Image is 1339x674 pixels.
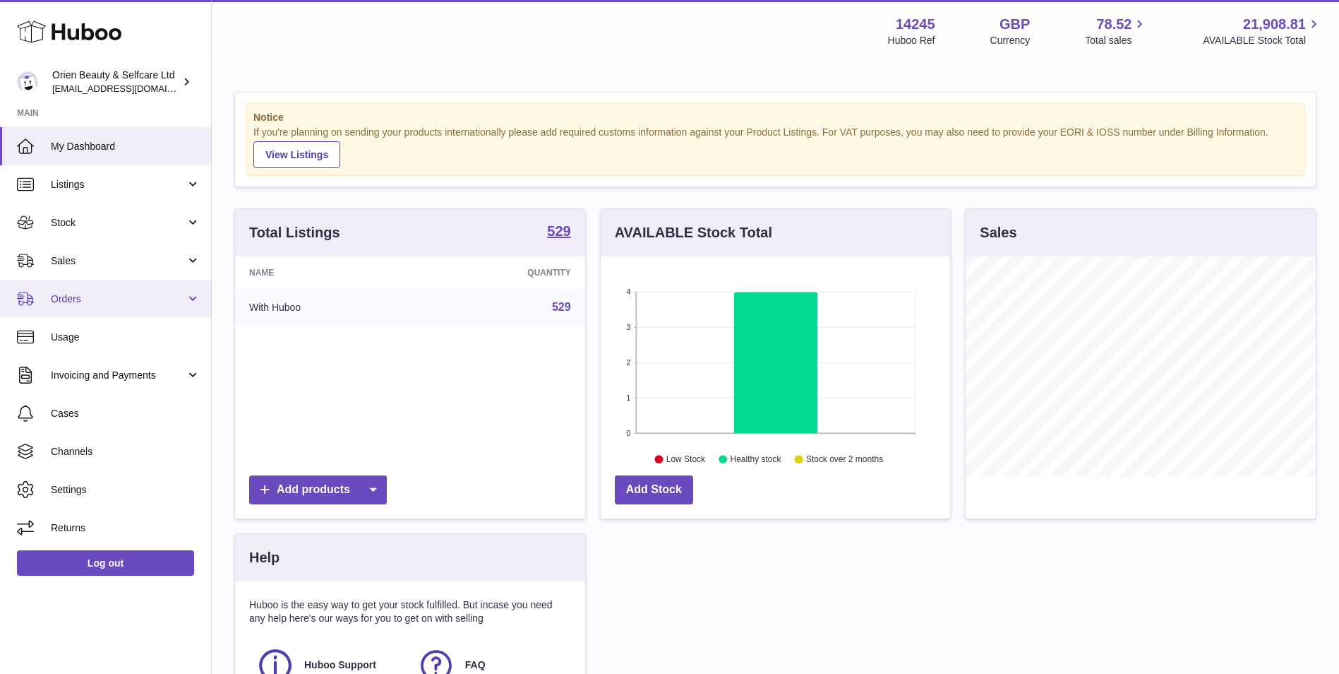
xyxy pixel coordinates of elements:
span: Huboo Support [304,658,376,672]
text: 1 [626,394,630,402]
text: Healthy stock [730,454,781,464]
th: Quantity [419,256,584,289]
span: Cases [51,407,200,420]
text: Low Stock [666,454,706,464]
span: FAQ [465,658,486,672]
th: Name [235,256,419,289]
span: Invoicing and Payments [51,369,186,382]
div: If you're planning on sending your products internationally please add required customs informati... [253,126,1297,168]
a: 21,908.81 AVAILABLE Stock Total [1203,15,1322,47]
h3: Sales [980,223,1016,242]
h3: AVAILABLE Stock Total [615,223,772,242]
span: Sales [51,254,186,268]
span: Returns [51,521,200,535]
text: Stock over 2 months [806,454,883,464]
a: 529 [547,224,570,241]
span: Listings [51,178,186,191]
div: Currency [990,34,1031,47]
p: Huboo is the easy way to get your stock fulfilled. But incase you need any help here's our ways f... [249,598,571,625]
span: My Dashboard [51,140,200,153]
img: internalAdmin-14245@internal.huboo.com [17,71,38,93]
span: AVAILABLE Stock Total [1203,34,1322,47]
td: With Huboo [235,289,419,326]
a: 78.52 Total sales [1085,15,1148,47]
a: Add Stock [615,475,693,504]
strong: GBP [999,15,1030,34]
span: Settings [51,483,200,497]
a: 529 [552,301,571,313]
span: Stock [51,216,186,230]
strong: 529 [547,224,570,238]
a: Log out [17,550,194,576]
div: Huboo Ref [888,34,935,47]
span: Channels [51,445,200,459]
span: [EMAIL_ADDRESS][DOMAIN_NAME] [52,83,208,94]
span: 21,908.81 [1243,15,1306,34]
strong: 14245 [896,15,935,34]
a: Add products [249,475,387,504]
span: Orders [51,292,186,306]
h3: Total Listings [249,223,340,242]
span: Total sales [1085,34,1148,47]
text: 3 [626,323,630,331]
div: Orien Beauty & Selfcare Ltd [52,69,179,95]
span: 78.52 [1096,15,1131,34]
span: Usage [51,331,200,344]
text: 0 [626,429,630,437]
text: 2 [626,358,630,367]
strong: Notice [253,111,1297,124]
text: 4 [626,288,630,296]
a: View Listings [253,141,340,168]
h3: Help [249,548,280,567]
